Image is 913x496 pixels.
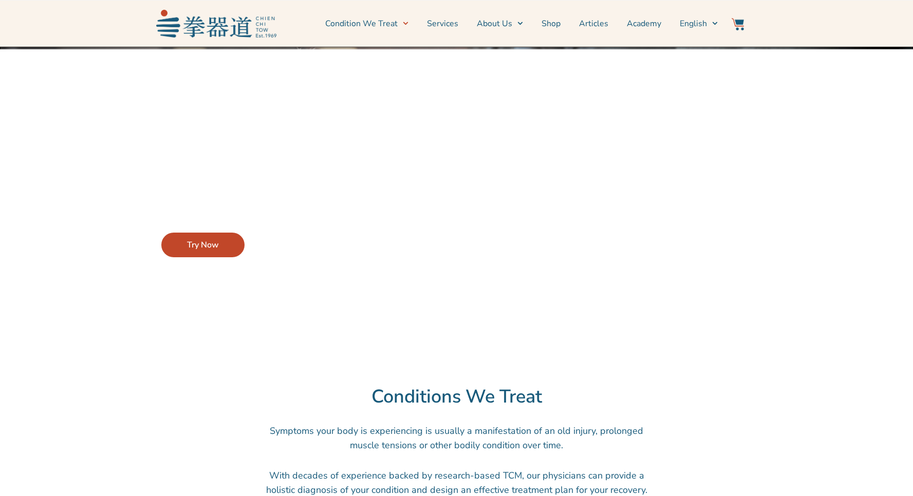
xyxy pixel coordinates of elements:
[161,144,392,167] h2: Does something feel off?
[325,11,408,36] a: Condition We Treat
[161,233,245,257] a: Try Now
[732,18,744,30] img: Website Icon-03
[427,11,458,36] a: Services
[264,424,649,452] p: Symptoms your body is experiencing is usually a manifestation of an old injury, prolonged muscle ...
[161,177,392,206] p: Let our Symptom Checker recommend effective treatments for your conditions.
[627,11,661,36] a: Academy
[477,11,523,36] a: About Us
[92,386,822,408] h2: Conditions We Treat
[187,239,219,251] span: Try Now
[282,11,718,36] nav: Menu
[579,11,608,36] a: Articles
[680,11,718,36] a: Switch to English
[542,11,561,36] a: Shop
[680,17,707,30] span: English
